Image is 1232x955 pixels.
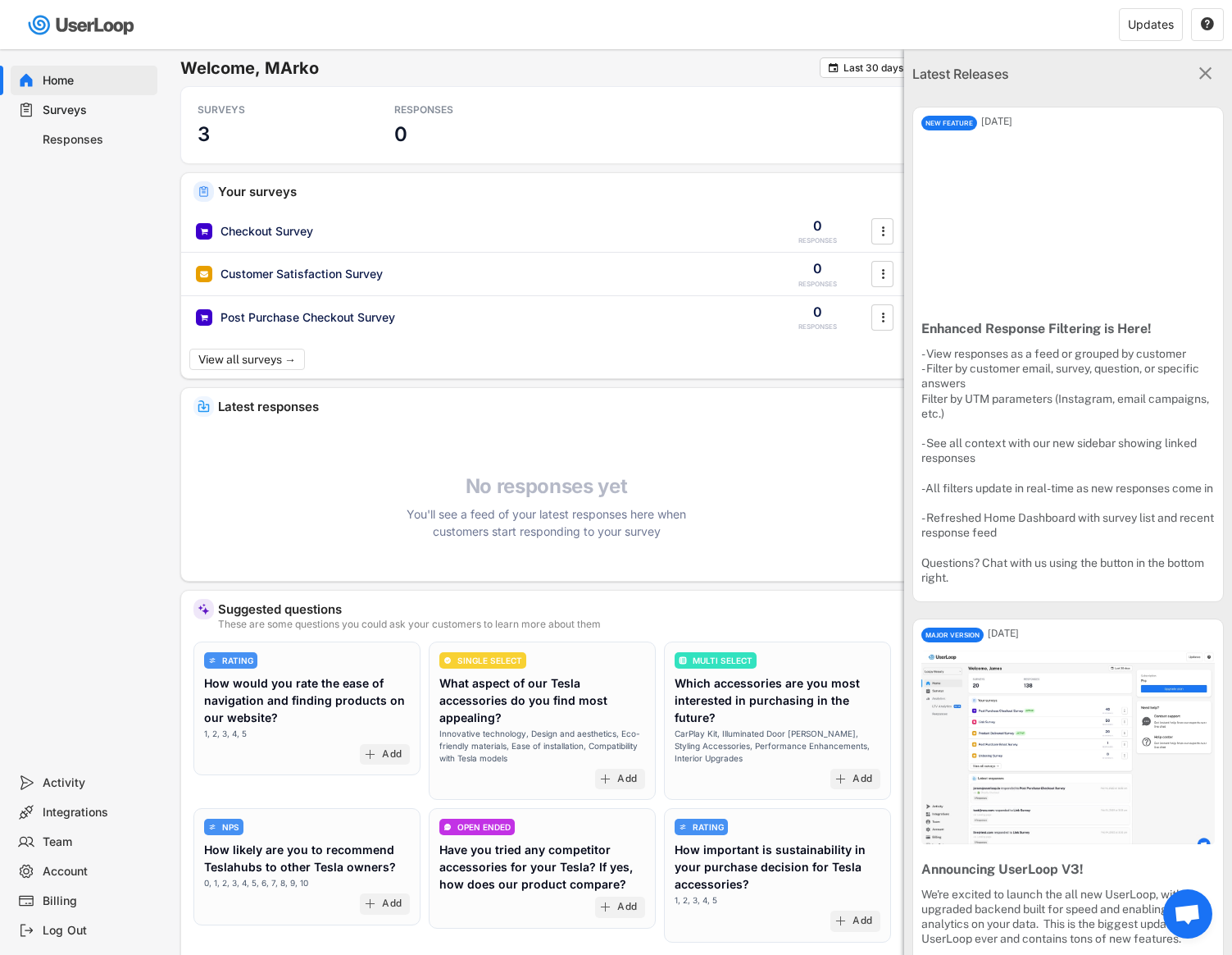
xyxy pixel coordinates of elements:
[921,321,1215,338] div: Enhanced Response Filtering is Here!
[675,674,880,726] div: Which accessories are you most interested in purchasing in the future?
[679,656,687,665] img: ListMajor.svg
[1201,16,1214,31] text: 
[875,305,891,330] button: 
[198,121,210,147] h3: 3
[813,303,822,321] div: 0
[921,628,984,642] div: MAJOR VERSION
[218,185,899,198] div: Your surveys
[220,309,395,326] div: Post Purchase Checkout Survey
[439,728,645,765] div: Innovative technology, Design and aesthetics, Eco-friendly materials, Ease of installation, Compa...
[43,834,151,850] div: Team
[829,62,839,74] text: 
[204,841,410,875] div: How likely are you to recommend Teslahubs to other Tesla owners?
[189,349,305,370] button: View all surveys →
[43,893,151,909] div: Billing
[875,262,891,286] button: 
[43,864,151,880] div: Account
[981,117,1223,126] div: [DATE]
[912,64,1126,84] div: Latest Releases
[852,915,872,928] div: Add
[921,346,1215,585] div: - View responses as a feed or grouped by customer - Filter by customer email, survey, question, o...
[443,656,452,665] img: CircleTickMinorWhite.svg
[208,823,216,831] img: AdjustIcon.svg
[798,322,837,331] div: RESPONSES
[798,236,837,245] div: RESPONSES
[827,62,839,74] button: 
[222,823,239,831] div: NPS
[675,841,880,893] div: How important is sustainability in your purchase decision for Tesla accessories?
[208,656,216,665] img: AdjustIcon.svg
[25,8,140,42] img: userloop-logo-01.svg
[394,121,407,147] h3: 0
[198,103,345,117] div: SURVEYS
[399,505,694,540] div: You'll see a feed of your latest responses here when customers start responding to your survey
[813,217,822,235] div: 0
[921,861,1215,879] div: Announcing UserLoop V3!
[1200,17,1215,32] button: 
[1199,62,1212,84] text: 
[443,823,452,831] img: ConversationMinor.svg
[218,619,899,629] div: These are some questions you could ask your customers to learn more about them
[843,63,903,73] div: Last 30 days
[675,894,717,907] div: 1, 2, 3, 4, 5
[1128,19,1174,30] div: Updates
[220,223,313,240] div: Checkout Survey
[617,901,637,914] div: Add
[679,823,687,831] img: AdjustIcon.svg
[875,219,891,244] button: 
[675,728,880,765] div: CarPlay Kit, Illuminated Door [PERSON_NAME], Styling Accessories, Performance Enhancements, Inter...
[693,656,752,665] div: MULTI SELECT
[43,103,151,118] div: Surveys
[198,603,210,615] img: MagicMajor%20%28Purple%29.svg
[382,748,402,761] div: Add
[852,773,872,786] div: Add
[881,265,884,282] text: 
[1194,63,1216,85] button: 
[394,103,542,117] div: RESPONSES
[198,400,210,413] img: IncomingMajor.svg
[1163,889,1212,939] a: Open chat
[798,280,837,289] div: RESPONSES
[218,603,899,615] div: Suggested questions
[220,266,383,282] div: Customer Satisfaction Survey
[921,116,977,130] div: NEW FEATURE
[382,898,402,911] div: Add
[43,132,151,148] div: Responses
[457,823,511,831] div: OPEN ENDED
[617,773,637,786] div: Add
[180,57,820,79] h6: Welcome, MArko
[43,775,151,791] div: Activity
[204,728,247,740] div: 1, 2, 3, 4, 5
[43,805,151,820] div: Integrations
[439,841,645,893] div: Have you tried any competitor accessories for your Tesla? If yes, how does our product compare?
[813,259,822,277] div: 0
[693,823,724,831] div: RATING
[921,651,1215,843] img: CleanShot%202025-02-19%20at%2009.21.51%402x.png
[439,674,645,726] div: What aspect of our Tesla accessories do you find most appealing?
[204,674,410,726] div: How would you rate the ease of navigation and finding products on our website?
[204,877,308,889] div: 0, 1, 2, 3, 4, 5, 6, 7, 8, 9, 10
[457,656,522,665] div: SINGLE SELECT
[43,73,151,89] div: Home
[218,400,899,413] div: Latest responses
[43,923,151,939] div: Log Out
[881,222,884,240] text: 
[222,656,253,665] div: RATING
[988,628,1223,638] div: [DATE]
[399,474,694,499] h4: No responses yet
[881,308,884,326] text: 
